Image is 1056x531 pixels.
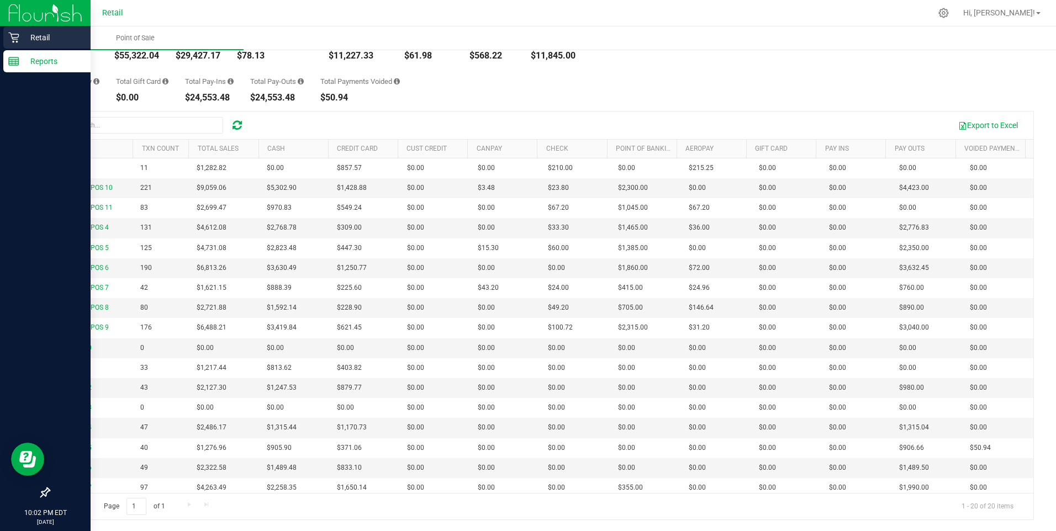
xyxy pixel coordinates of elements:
span: $2,350.00 [899,243,929,253]
span: Hi, [PERSON_NAME]! [963,8,1035,17]
span: $0.00 [548,402,565,413]
span: $0.00 [478,422,495,433]
span: $0.00 [829,363,846,373]
span: $2,127.30 [197,383,226,393]
span: $0.00 [829,302,846,313]
span: $906.66 [899,443,924,453]
span: 97 [140,482,148,493]
span: $0.00 [407,402,424,413]
span: $15.30 [478,243,499,253]
span: $1,276.96 [197,443,226,453]
span: $0.00 [970,302,987,313]
span: $0.00 [970,203,987,213]
span: $0.00 [829,243,846,253]
span: $549.24 [337,203,362,213]
span: $0.00 [829,443,846,453]
span: $0.00 [829,383,846,393]
p: Reports [19,55,86,68]
span: $0.00 [759,363,776,373]
span: $0.00 [689,422,706,433]
span: $1,592.14 [267,302,297,313]
span: $0.00 [478,203,495,213]
span: $0.00 [478,222,495,233]
span: $0.00 [689,463,706,473]
input: Search... [57,117,223,134]
span: $0.00 [618,443,635,453]
span: $24.96 [689,283,710,293]
span: $0.00 [407,343,424,353]
span: $0.00 [407,422,424,433]
span: $0.00 [407,163,424,173]
a: Credit Card [337,145,378,152]
i: Sum of all successful AeroPay payment transaction amounts for all purchases in the date range. Ex... [93,78,99,85]
span: $1,170.73 [337,422,367,433]
span: $980.00 [899,383,924,393]
span: $0.00 [970,363,987,373]
div: $24,553.48 [185,93,234,102]
span: $0.00 [829,482,846,493]
a: Cust Credit [406,145,447,152]
span: $60.00 [548,243,569,253]
span: Point of Sale [101,33,170,43]
span: $0.00 [970,463,987,473]
span: $0.00 [407,263,424,273]
span: $36.00 [689,222,710,233]
span: 125 [140,243,152,253]
a: CanPay [477,145,502,152]
span: $0.00 [407,283,424,293]
span: $0.00 [618,422,635,433]
span: $0.00 [407,243,424,253]
span: $1,282.82 [197,163,226,173]
span: $0.00 [407,183,424,193]
div: Total Payments Voided [320,78,400,85]
span: $0.00 [759,163,776,173]
span: $0.00 [829,322,846,333]
span: $0.00 [478,443,495,453]
span: $0.00 [548,383,565,393]
span: $0.00 [267,163,284,173]
span: $0.00 [970,222,987,233]
span: $0.00 [618,343,635,353]
span: $0.00 [407,203,424,213]
div: $11,845.00 [531,51,627,60]
span: $355.00 [618,482,643,493]
span: $415.00 [618,283,643,293]
i: Sum of all cash pay-outs removed from tills within the date range. [298,78,304,85]
span: $1,990.00 [899,482,929,493]
span: $0.00 [548,463,565,473]
span: $3,040.00 [899,322,929,333]
span: $0.00 [759,322,776,333]
span: $0.00 [759,302,776,313]
span: $24.00 [548,283,569,293]
span: $0.00 [759,183,776,193]
span: $857.57 [337,163,362,173]
span: $2,322.58 [197,463,226,473]
div: Total Pay-Ins [185,78,234,85]
span: $1,315.04 [899,422,929,433]
inline-svg: Reports [8,56,19,67]
span: $0.00 [970,163,987,173]
span: $0.00 [759,343,776,353]
span: $970.83 [267,203,292,213]
div: $50.94 [320,93,400,102]
span: 40 [140,443,148,453]
i: Sum of all cash pay-ins added to tills within the date range. [228,78,234,85]
span: $2,258.35 [267,482,297,493]
span: $0.00 [759,402,776,413]
span: $888.39 [267,283,292,293]
span: $1,247.53 [267,383,297,393]
span: $0.00 [407,222,424,233]
span: $1,385.00 [618,243,648,253]
span: $0.00 [618,363,635,373]
p: Retail [19,31,86,44]
p: [DATE] [5,518,86,526]
span: $0.00 [267,343,284,353]
span: $2,721.88 [197,302,226,313]
span: $1,045.00 [618,203,648,213]
span: $2,768.78 [267,222,297,233]
span: $0.00 [689,243,706,253]
span: 80 [140,302,148,313]
span: $4,612.08 [197,222,226,233]
span: $0.00 [970,383,987,393]
span: $0.00 [478,363,495,373]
